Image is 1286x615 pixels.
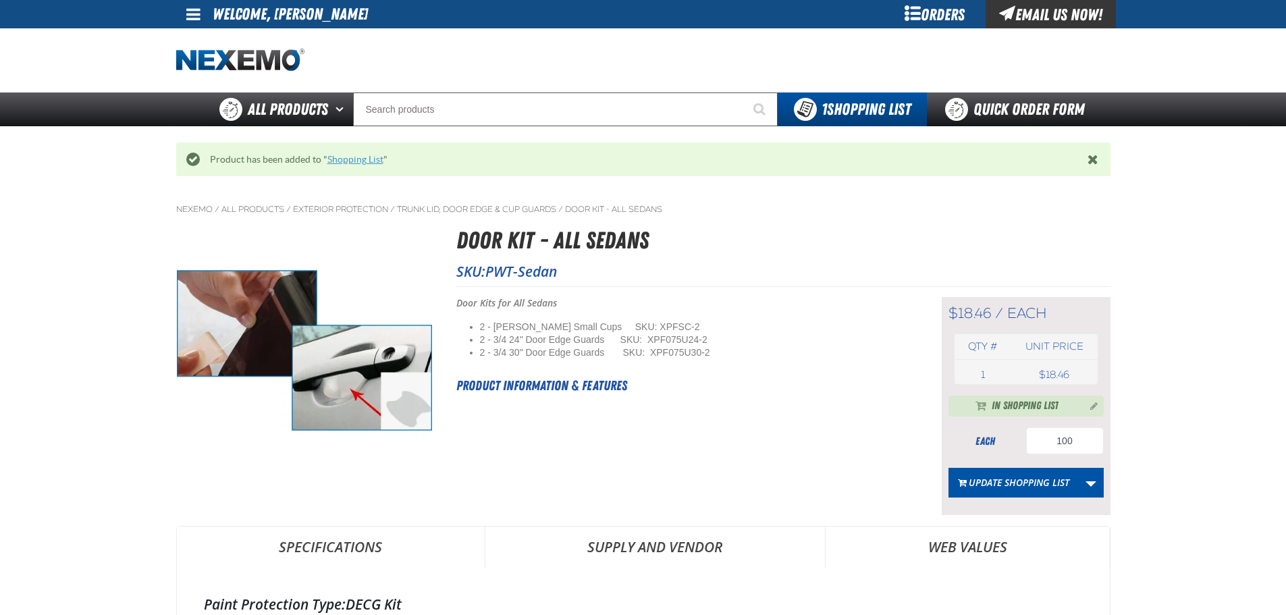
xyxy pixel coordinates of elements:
[176,49,304,72] a: Home
[177,223,432,478] img: Door Kit - All Sedans
[286,204,291,215] span: /
[1084,149,1104,169] button: Close the Notification
[248,97,328,122] span: All Products
[200,153,1088,166] div: Product has been added to " "
[565,204,662,215] a: Door Kit - All Sedans
[558,204,563,215] span: /
[822,100,827,119] strong: 1
[327,154,383,165] a: Shopping List
[927,92,1110,126] a: Quick Order Form
[822,100,911,119] span: Shopping List
[995,304,1003,322] span: /
[981,369,985,381] span: 1
[948,304,991,322] span: $18.46
[480,321,908,333] li: 2 - [PERSON_NAME] Small Cups SKU: XPFSC-2
[485,527,825,567] a: Supply and Vendor
[221,204,284,215] a: All Products
[1011,334,1097,359] th: Unit price
[456,375,908,396] h2: Product Information & Features
[992,398,1059,415] span: In Shopping List
[1079,397,1101,413] button: Manage current product in the Shopping List
[1007,304,1047,322] span: each
[331,92,353,126] button: Open All Products pages
[215,204,219,215] span: /
[826,527,1109,567] a: Web Values
[176,204,213,215] a: Nexemo
[948,434,1023,449] div: each
[485,262,557,281] span: PWT-Sedan
[176,204,1110,215] nav: Breadcrumbs
[456,262,1110,281] p: SKU:
[293,204,388,215] a: Exterior Protection
[204,595,346,614] label: Paint Protection Type:
[397,204,556,215] a: Trunk Lid, Door Edge & Cup Guards
[948,468,1079,498] button: Update Shopping List
[353,92,778,126] input: Search
[480,333,908,346] li: 2 - 3/4 24" Door Edge Guards SKU: XPF075U24-2
[744,92,778,126] button: Start Searching
[456,223,1110,259] h1: Door Kit - All Sedans
[1078,468,1104,498] a: More Actions
[176,49,304,72] img: Nexemo logo
[1011,365,1097,384] td: $18.46
[177,527,485,567] a: Specifications
[456,297,908,310] p: Door Kits for All Sedans
[390,204,395,215] span: /
[778,92,927,126] button: You have 1 Shopping List. Open to view details
[1026,427,1104,454] input: Product Quantity
[480,346,908,359] li: 2 - 3/4 30" Door Edge Guards SKU: XPF075U30-2
[955,334,1012,359] th: Qty #
[204,595,1083,614] div: DECG Kit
